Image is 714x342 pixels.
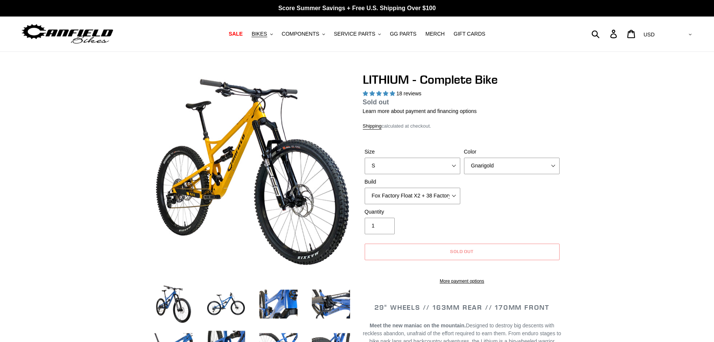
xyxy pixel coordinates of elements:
[248,29,276,39] button: BIKES
[363,72,561,87] h1: LITHIUM - Complete Bike
[278,29,329,39] button: COMPONENTS
[251,31,267,37] span: BIKES
[205,283,247,325] img: Load image into Gallery viewer, LITHIUM - Complete Bike
[386,29,420,39] a: GG PARTS
[229,31,242,37] span: SALE
[225,29,246,39] a: SALE
[258,283,299,325] img: Load image into Gallery viewer, LITHIUM - Complete Bike
[396,90,421,96] span: 18 reviews
[282,31,319,37] span: COMPONENTS
[425,31,445,37] span: MERCH
[363,108,477,114] a: Learn more about payment and financing options
[154,74,350,270] img: LITHIUM - Complete Bike
[370,322,466,328] b: Meet the new maniac on the mountain.
[422,29,448,39] a: MERCH
[363,123,382,130] a: Shipping
[330,29,385,39] button: SERVICE PARTS
[450,249,474,254] span: Sold out
[365,208,460,216] label: Quantity
[365,244,560,260] button: Sold out
[464,148,560,156] label: Color
[365,148,460,156] label: Size
[365,278,560,285] a: More payment options
[596,26,615,42] input: Search
[374,303,549,312] span: 29" WHEELS // 163mm REAR // 170mm FRONT
[390,31,416,37] span: GG PARTS
[363,90,397,96] span: 5.00 stars
[450,29,489,39] a: GIFT CARDS
[454,31,485,37] span: GIFT CARDS
[365,178,460,186] label: Build
[363,122,561,130] div: calculated at checkout.
[310,283,352,325] img: Load image into Gallery viewer, LITHIUM - Complete Bike
[334,31,375,37] span: SERVICE PARTS
[363,98,389,106] span: Sold out
[153,283,194,325] img: Load image into Gallery viewer, LITHIUM - Complete Bike
[21,22,114,46] img: Canfield Bikes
